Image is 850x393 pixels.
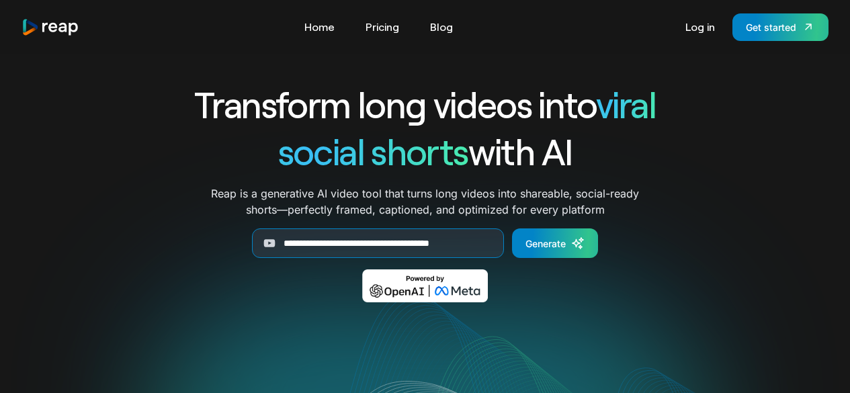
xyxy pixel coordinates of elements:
span: social shorts [278,129,468,173]
div: Get started [746,20,796,34]
a: Generate [512,228,598,258]
img: Powered by OpenAI & Meta [362,269,488,302]
a: Home [298,16,341,38]
img: reap logo [22,18,79,36]
span: viral [596,82,656,126]
a: Pricing [359,16,406,38]
h1: Transform long videos into [146,81,705,128]
a: Blog [423,16,460,38]
p: Reap is a generative AI video tool that turns long videos into shareable, social-ready shorts—per... [211,185,639,218]
h1: with AI [146,128,705,175]
div: Generate [525,236,566,251]
a: Get started [732,13,828,41]
a: Log in [679,16,722,38]
a: home [22,18,79,36]
form: Generate Form [146,228,705,258]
